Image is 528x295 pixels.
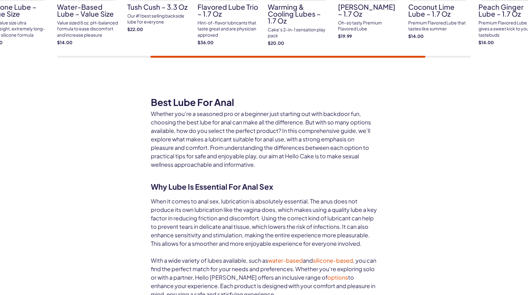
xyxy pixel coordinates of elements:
div: Oh-so tasty Premium Flavored Lube [338,20,399,32]
a: water-based [268,257,303,264]
div: Premium Flavored Lube that tastes like summer [408,20,469,32]
div: Hint-of-flavor lubricants that taste great and are physician approved [198,20,258,38]
strong: $14.00 [57,40,118,46]
h3: Flavored Lube Trio – 1.7 oz [198,3,258,17]
span: , you can find the perfect match for your needs and preferences. Whether you’re exploring solo or... [151,257,376,281]
span: With a wide variety of lubes available, such as [151,257,268,264]
h3: Warming & Cooling Lubes – 1.7 oz [268,3,329,24]
h3: Coconut Lime Lube – 1.7 oz [408,3,469,17]
b: Why Lube Is Essential For Anal Sex [151,182,273,191]
div: Cake’s 2-in-1 sensation play pack [268,27,329,39]
div: Value sized 8 oz. pH-balanced formula to ease discomfort and increase pleasure [57,20,118,38]
strong: $20.00 [268,40,329,46]
strong: $14.00 [408,33,469,40]
b: Best Lube For Anal [151,96,234,108]
h3: Tush Cush – 3.3 oz [127,3,188,10]
strong: $22.00 [127,26,188,33]
a: silicone-based [313,257,353,264]
h3: Water-Based Lube – Value Size [57,3,118,17]
strong: $36.00 [198,40,258,46]
span: When it comes to anal sex, lubrication is absolutely essential. The anus does not produce its own... [151,198,377,247]
h3: [PERSON_NAME] – 1.7 oz [338,3,399,17]
strong: $19.99 [338,33,399,40]
div: Our #1 best selling backside lube for everyone [127,13,188,25]
a: options [327,274,348,281]
span: Whether you’re a seasoned pro or a beginner just starting out with backdoor fun, choosing the bes... [151,110,371,168]
span: and [303,257,313,264]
